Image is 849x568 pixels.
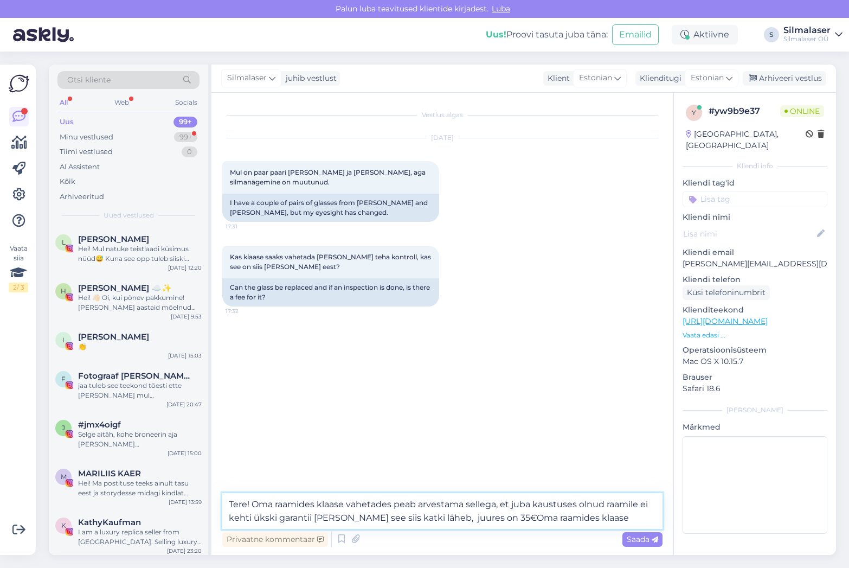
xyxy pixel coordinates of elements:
div: [DATE] [222,133,663,143]
span: Uued vestlused [104,210,154,220]
p: Mac OS X 10.15.7 [683,356,827,367]
span: L [62,238,66,246]
span: 17:31 [226,222,266,231]
div: 99+ [174,132,197,143]
span: Online [780,105,824,117]
div: Vaata siia [9,244,28,292]
p: Kliendi nimi [683,212,827,223]
div: I have a couple of pairs of glasses from [PERSON_NAME] and [PERSON_NAME], ​​but my eyesight has c... [222,194,439,222]
div: Arhiveeri vestlus [743,71,826,86]
div: Uus [60,117,74,127]
img: Askly Logo [9,73,29,94]
span: Saada [627,534,658,544]
div: AI Assistent [60,162,100,173]
div: Web [112,95,131,110]
div: jaa tuleb see teekond tõesti ette [PERSON_NAME] mul [PERSON_NAME] -1 noh viimati pigem aga nii mõ... [78,381,202,400]
div: All [57,95,70,110]
span: Mul on paar paari [PERSON_NAME] ja [PERSON_NAME], aga silmanägemine on muutunud. [230,168,427,186]
div: 0 [182,146,197,157]
span: KathyKaufman [78,518,141,527]
span: Kas klaase saaks vahetada [PERSON_NAME] teha kontroll, kas see on siis [PERSON_NAME] eest? [230,253,433,271]
span: M [61,473,67,481]
p: Kliendi email [683,247,827,258]
a: [URL][DOMAIN_NAME] [683,316,768,326]
div: Hei! 👋🏻 Oi, kui põnev pakkumine! [PERSON_NAME] aastaid mõelnud [PERSON_NAME], et ühel päeval ka l... [78,293,202,312]
span: Silmalaser [227,72,267,84]
div: [DATE] 13:59 [169,498,202,506]
div: I am a luxury replica seller from [GEOGRAPHIC_DATA]. Selling luxury replicas including shoes, bag... [78,527,202,547]
span: 17:32 [226,307,266,315]
div: Minu vestlused [60,132,113,143]
div: Aktiivne [672,25,738,44]
div: Hei! Mul natuke teistlaadi küsimus nüüd😅 Kuna see opp tuleb siiski koostööna, siis kas on mingi v... [78,244,202,264]
div: Tiimi vestlused [60,146,113,157]
span: y [692,109,696,117]
div: Proovi tasuta juba täna: [486,28,608,41]
span: Inger V [78,332,149,342]
span: j [62,424,65,432]
span: Estonian [691,72,724,84]
div: [DATE] 15:03 [168,352,202,360]
div: [DATE] 23:20 [167,547,202,555]
div: [GEOGRAPHIC_DATA], [GEOGRAPHIC_DATA] [686,129,806,151]
span: h [61,287,66,295]
div: Can the glass be replaced and if an inspection is done, is there a fee for it? [222,278,439,307]
div: Hei! Ma postituse teeks ainult tasu eest ja storydesse midagi kindlat lubada ei saa. [PERSON_NAME... [78,478,202,498]
div: # yw9b9e37 [709,105,780,118]
div: Küsi telefoninumbrit [683,285,770,300]
div: Vestlus algas [222,110,663,120]
p: Safari 18.6 [683,383,827,394]
div: 2 / 3 [9,283,28,292]
b: Uus! [486,29,506,40]
div: Kõik [60,176,75,187]
span: K [61,521,66,529]
div: Klient [543,73,570,84]
p: Kliendi tag'id [683,177,827,189]
div: [DATE] 15:00 [168,449,202,457]
span: Lisabet Loigu [78,234,149,244]
span: Estonian [579,72,612,84]
div: [DATE] 12:20 [168,264,202,272]
div: juhib vestlust [281,73,337,84]
div: 99+ [173,117,197,127]
a: SilmalaserSilmalaser OÜ [783,26,842,43]
span: I [62,336,65,344]
div: Privaatne kommentaar [222,532,328,547]
span: #jmx4oigf [78,420,121,430]
span: MARILIIS KAER [78,469,141,478]
span: Fotograaf Maigi [78,371,191,381]
div: [DATE] 20:47 [166,400,202,409]
div: Klienditugi [635,73,681,84]
div: S [764,27,779,42]
input: Lisa tag [683,191,827,207]
div: Selge aitäh, kohe broneerin aja [PERSON_NAME] broneerimissüsteemis. Ja näeme varsti teie kliiniku... [78,430,202,449]
p: Märkmed [683,422,827,433]
div: 👏 [78,342,202,352]
p: Klienditeekond [683,304,827,316]
input: Lisa nimi [683,228,815,240]
p: [PERSON_NAME][EMAIL_ADDRESS][DOMAIN_NAME] [683,258,827,270]
p: Brauser [683,372,827,383]
p: Kliendi telefon [683,274,827,285]
p: Operatsioonisüsteem [683,344,827,356]
div: Socials [173,95,200,110]
span: helen ☁️✨ [78,283,172,293]
div: Silmalaser [783,26,831,35]
span: F [61,375,66,383]
span: Otsi kliente [67,74,111,86]
div: [PERSON_NAME] [683,405,827,415]
div: Kliendi info [683,161,827,171]
p: Vaata edasi ... [683,330,827,340]
div: Silmalaser OÜ [783,35,831,43]
textarea: Tere! Oma raamides klaase vahetades peab arvestama sellega, et juba kaustuses olnud raamile ei ke... [222,493,663,529]
span: Luba [488,4,513,14]
div: [DATE] 9:53 [171,312,202,321]
div: Arhiveeritud [60,192,104,202]
button: Emailid [612,24,659,45]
